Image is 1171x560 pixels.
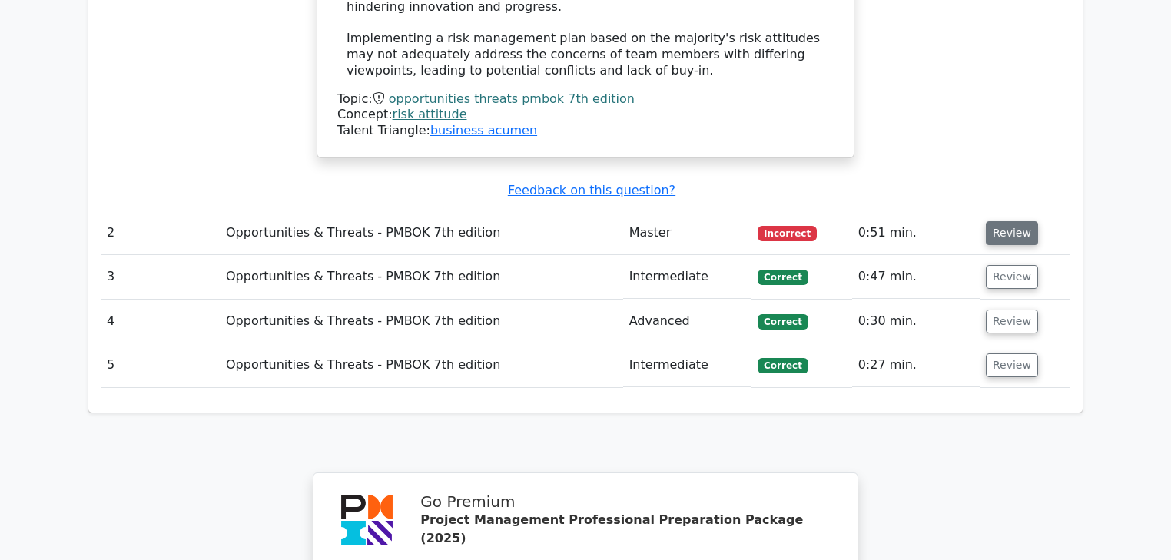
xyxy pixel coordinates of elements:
[220,255,623,299] td: Opportunities & Threats - PMBOK 7th edition
[623,211,752,255] td: Master
[986,310,1038,333] button: Review
[337,91,834,139] div: Talent Triangle:
[393,107,467,121] a: risk attitude
[101,211,220,255] td: 2
[852,255,980,299] td: 0:47 min.
[101,255,220,299] td: 3
[101,300,220,343] td: 4
[220,343,623,387] td: Opportunities & Threats - PMBOK 7th edition
[852,343,980,387] td: 0:27 min.
[430,123,537,138] a: business acumen
[852,300,980,343] td: 0:30 min.
[852,211,980,255] td: 0:51 min.
[758,358,808,373] span: Correct
[220,300,623,343] td: Opportunities & Threats - PMBOK 7th edition
[623,300,752,343] td: Advanced
[389,91,635,106] a: opportunities threats pmbok 7th edition
[337,107,834,123] div: Concept:
[758,314,808,330] span: Correct
[508,183,675,197] a: Feedback on this question?
[101,343,220,387] td: 5
[986,221,1038,245] button: Review
[337,91,834,108] div: Topic:
[758,226,817,241] span: Incorrect
[623,255,752,299] td: Intermediate
[623,343,752,387] td: Intermediate
[986,265,1038,289] button: Review
[758,270,808,285] span: Correct
[220,211,623,255] td: Opportunities & Threats - PMBOK 7th edition
[986,353,1038,377] button: Review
